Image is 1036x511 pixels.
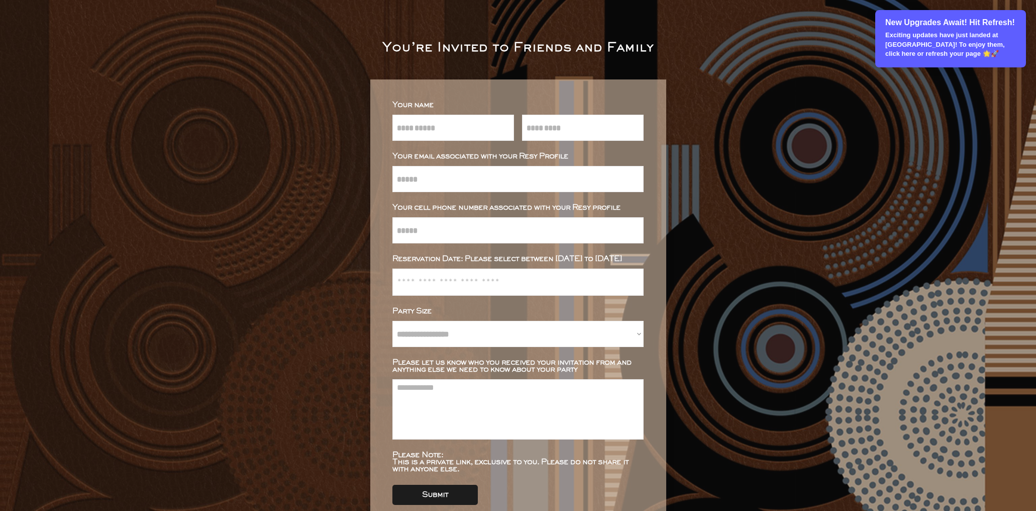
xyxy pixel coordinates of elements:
[392,359,644,373] div: Please let us know who you received your invitation from and anything else we need to know about ...
[885,31,1017,58] p: Exciting updates have just landed at [GEOGRAPHIC_DATA]! To enjoy them, click here or refresh your...
[382,42,654,54] div: You’re Invited to Friends and Family
[392,102,644,109] div: Your name
[422,491,448,498] div: Submit
[392,204,644,211] div: Your cell phone number associated with your Resy profile
[392,153,644,160] div: Your email associated with your Resy Profile
[392,255,644,263] div: Reservation Date: Please select between [DATE] to [DATE]
[392,308,644,315] div: Party Size
[885,17,1017,28] p: New Upgrades Await! Hit Refresh!
[392,452,644,473] div: Please Note: This is a private link, exclusive to you. Please do not share it with anyone else.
